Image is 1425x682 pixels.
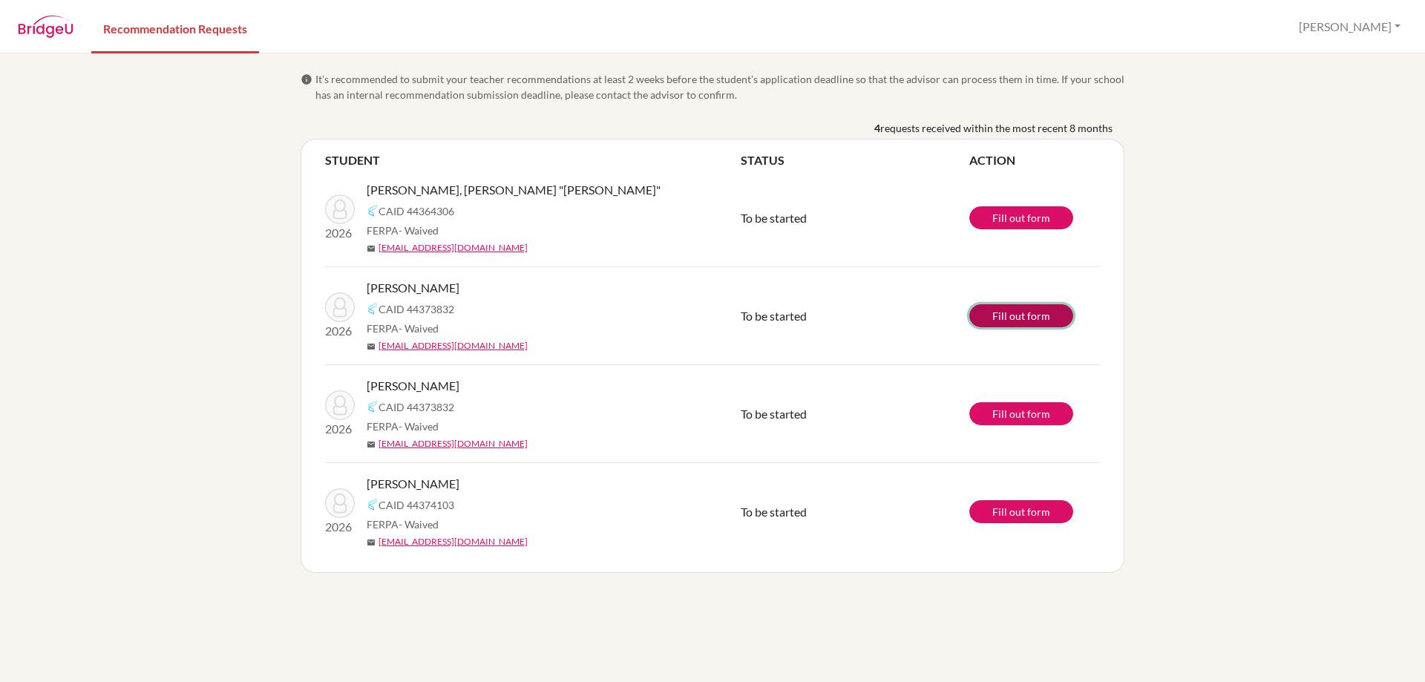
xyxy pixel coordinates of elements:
[379,497,454,513] span: CAID 44374103
[325,390,355,420] img: Wang, Allyn
[379,399,454,415] span: CAID 44373832
[367,440,376,449] span: mail
[315,71,1124,102] span: It’s recommended to submit your teacher recommendations at least 2 weeks before the student’s app...
[367,244,376,253] span: mail
[367,401,379,413] img: Common App logo
[367,538,376,547] span: mail
[969,402,1073,425] a: Fill out form
[91,2,259,53] a: Recommendation Requests
[379,437,528,450] a: [EMAIL_ADDRESS][DOMAIN_NAME]
[379,301,454,317] span: CAID 44373832
[325,292,355,322] img: Wang, Allyn
[367,223,439,238] span: FERPA
[379,339,528,353] a: [EMAIL_ADDRESS][DOMAIN_NAME]
[399,420,439,433] span: - Waived
[325,420,355,438] p: 2026
[325,194,355,224] img: Lin, Li Yu "Emily"
[969,500,1073,523] a: Fill out form
[367,303,379,315] img: Common App logo
[367,419,439,434] span: FERPA
[325,518,355,536] p: 2026
[367,499,379,511] img: Common App logo
[741,505,807,519] span: To be started
[367,279,459,297] span: [PERSON_NAME]
[325,322,355,340] p: 2026
[399,322,439,335] span: - Waived
[741,309,807,323] span: To be started
[874,120,880,136] b: 4
[325,224,355,242] p: 2026
[1292,13,1407,41] button: [PERSON_NAME]
[741,151,969,169] th: STATUS
[969,206,1073,229] a: Fill out form
[325,151,741,169] th: STUDENT
[741,211,807,225] span: To be started
[367,321,439,336] span: FERPA
[969,151,1100,169] th: ACTION
[367,517,439,532] span: FERPA
[379,203,454,219] span: CAID 44364306
[399,224,439,237] span: - Waived
[367,377,459,395] span: [PERSON_NAME]
[969,304,1073,327] a: Fill out form
[18,16,73,38] img: BridgeU logo
[880,120,1113,136] span: requests received within the most recent 8 months
[367,475,459,493] span: [PERSON_NAME]
[325,488,355,518] img: Kang, Liyeh
[379,535,528,548] a: [EMAIL_ADDRESS][DOMAIN_NAME]
[367,181,661,199] span: [PERSON_NAME], [PERSON_NAME] "[PERSON_NAME]"
[399,518,439,531] span: - Waived
[301,73,312,85] span: info
[741,407,807,421] span: To be started
[367,205,379,217] img: Common App logo
[367,342,376,351] span: mail
[379,241,528,255] a: [EMAIL_ADDRESS][DOMAIN_NAME]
